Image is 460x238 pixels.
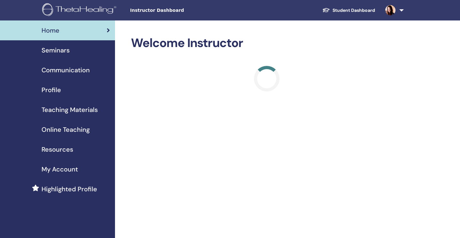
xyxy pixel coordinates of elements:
span: Online Teaching [42,125,90,134]
h2: Welcome Instructor [131,36,402,51]
span: Resources [42,145,73,154]
img: graduation-cap-white.svg [322,7,330,13]
img: logo.png [42,3,119,18]
span: Home [42,26,59,35]
a: Student Dashboard [317,4,380,16]
img: default.jpg [385,5,395,15]
span: Communication [42,65,90,75]
span: Highlighted Profile [42,184,97,194]
span: Seminars [42,45,70,55]
span: Profile [42,85,61,95]
span: Instructor Dashboard [130,7,226,14]
span: My Account [42,164,78,174]
span: Teaching Materials [42,105,98,115]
